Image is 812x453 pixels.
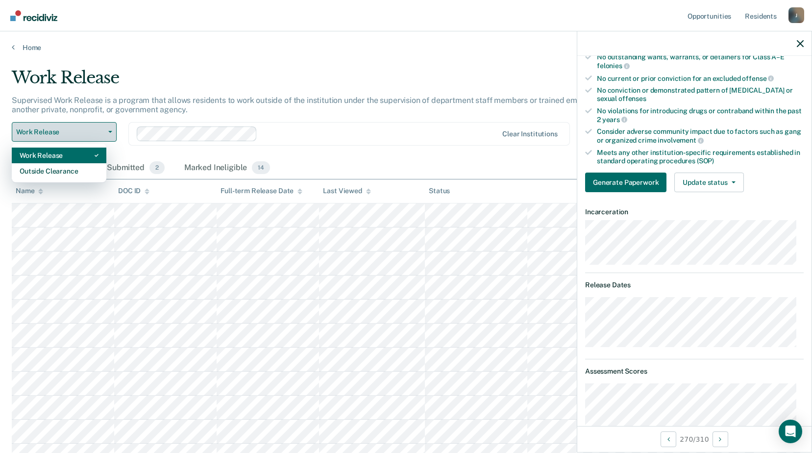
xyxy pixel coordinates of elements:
button: Generate Paperwork [585,173,666,192]
div: Meets any other institution-specific requirements established in standard operating procedures [597,149,804,165]
span: 2 [149,161,165,174]
div: Marked Ineligible [182,157,272,179]
div: 270 / 310 [577,426,812,452]
span: Work Release [16,128,104,136]
div: Name [16,187,43,195]
div: Submitted [105,157,167,179]
div: Outside Clearance [20,163,98,179]
span: (SOP) [697,157,714,165]
div: Status [429,187,450,195]
button: Profile dropdown button [788,7,804,23]
button: Next Opportunity [713,431,728,447]
button: Previous Opportunity [661,431,676,447]
div: Full-term Release Date [221,187,302,195]
a: Home [12,43,800,52]
span: offense [742,75,774,82]
p: Supervised Work Release is a program that allows residents to work outside of the institution und... [12,96,615,114]
div: Consider adverse community impact due to factors such as gang or organized crime [597,127,804,144]
span: involvement [658,136,703,144]
div: No current or prior conviction for an excluded [597,74,804,83]
div: Last Viewed [323,187,370,195]
div: No violations for introducing drugs or contraband within the past 2 [597,107,804,124]
div: Work Release [12,68,621,96]
span: felonies [597,62,630,70]
div: Open Intercom Messenger [779,420,802,443]
dt: Release Dates [585,281,804,289]
div: Work Release [20,148,98,163]
button: Update status [674,173,743,192]
div: Clear institutions [502,130,558,138]
div: J [788,7,804,23]
span: offenses [618,95,646,102]
div: No outstanding wants, warrants, or detainers for Class A–E [597,53,804,70]
span: 14 [252,161,270,174]
img: Recidiviz [10,10,57,21]
div: No conviction or demonstrated pattern of [MEDICAL_DATA] or sexual [597,86,804,103]
span: years [602,116,627,124]
dt: Incarceration [585,208,804,216]
dt: Assessment Scores [585,367,804,376]
div: DOC ID [118,187,149,195]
